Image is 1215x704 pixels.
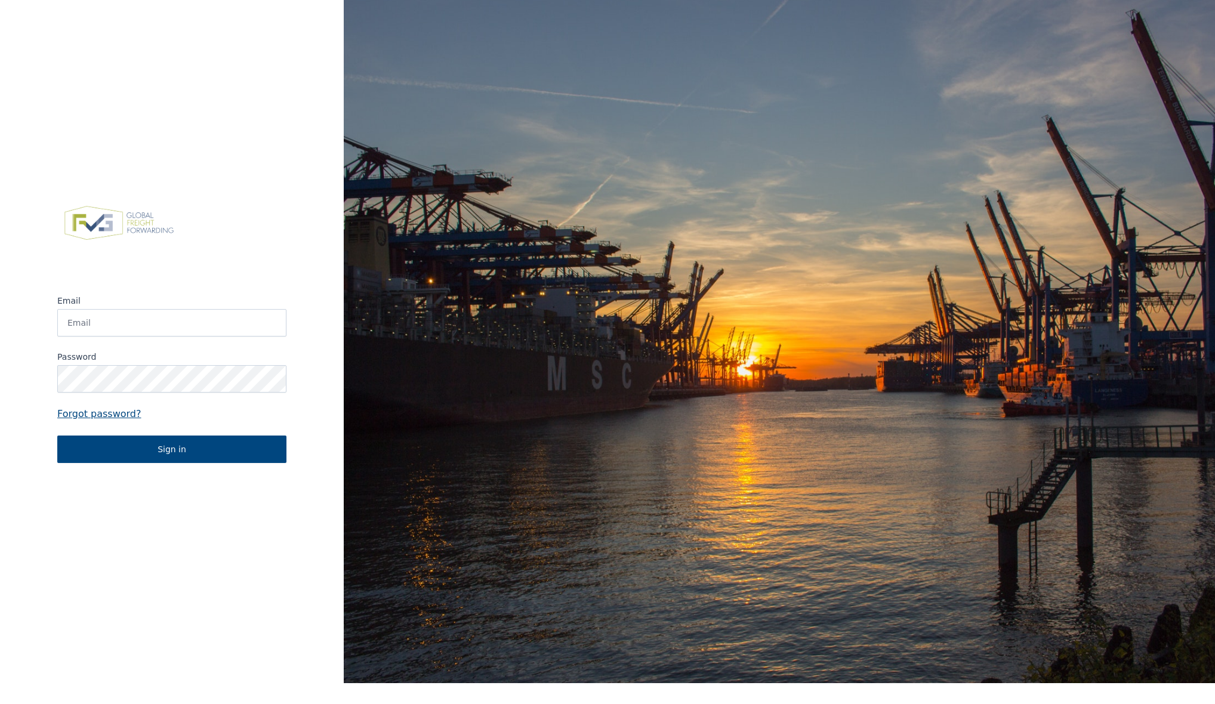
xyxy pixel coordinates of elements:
img: FVG - Global freight forwarding [57,199,181,247]
input: Email [57,309,286,336]
label: Email [57,295,286,307]
button: Sign in [57,436,286,463]
a: Forgot password? [57,407,286,421]
label: Password [57,351,286,363]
